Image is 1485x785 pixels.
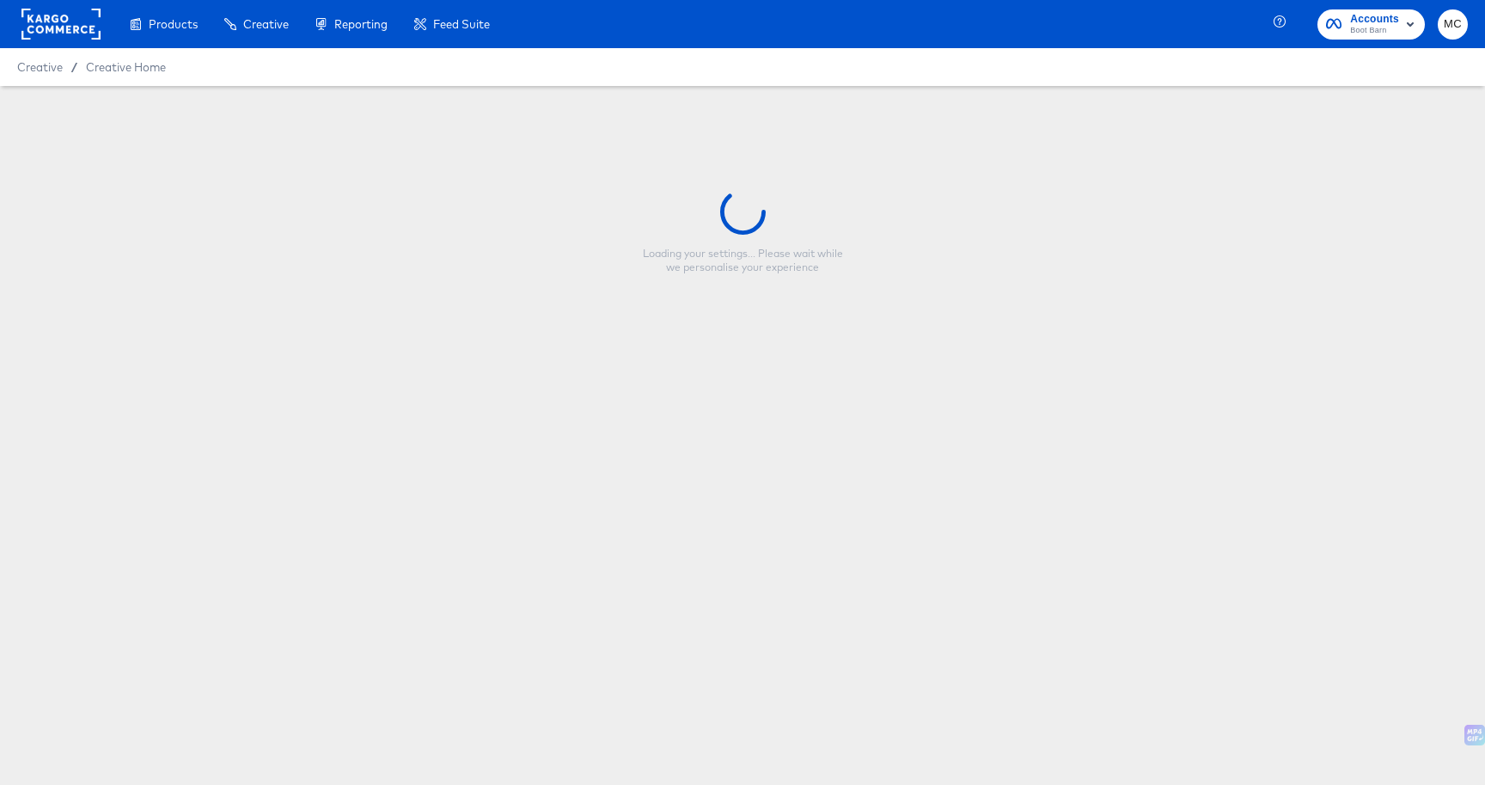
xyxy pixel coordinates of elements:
span: Feed Suite [433,17,490,31]
span: MC [1445,15,1461,34]
span: Reporting [334,17,388,31]
a: Creative Home [86,60,166,74]
button: MC [1438,9,1468,40]
button: AccountsBoot Barn [1317,9,1425,40]
span: Creative [17,60,63,74]
span: Boot Barn [1350,24,1399,38]
span: Products [149,17,198,31]
span: / [63,60,86,74]
div: Loading your settings... Please wait while we personalise your experience [635,247,850,274]
span: Accounts [1350,10,1399,28]
span: Creative [243,17,289,31]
